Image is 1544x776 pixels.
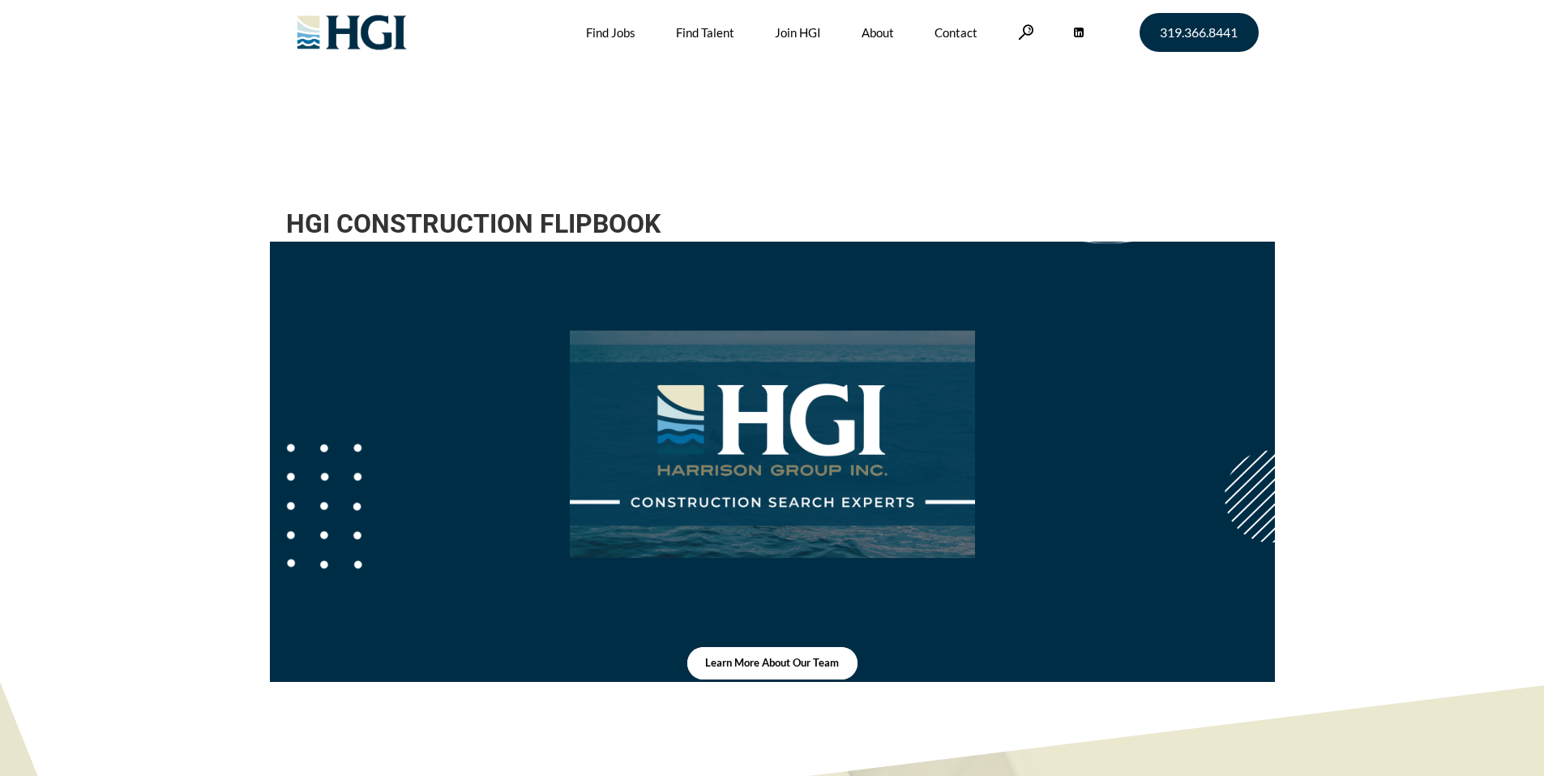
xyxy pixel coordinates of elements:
[1160,26,1238,39] span: 319.366.8441
[570,242,975,647] img: Untitled design - 2022-07-22T123250.272
[286,208,661,239] a: HGI CONSTRUCTION FLIPBOOK
[705,658,839,668] span: Learn More About Our Team
[1140,13,1259,52] a: 319.366.8441
[687,647,858,680] a: Learn More About Our Team
[1018,24,1034,40] a: Search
